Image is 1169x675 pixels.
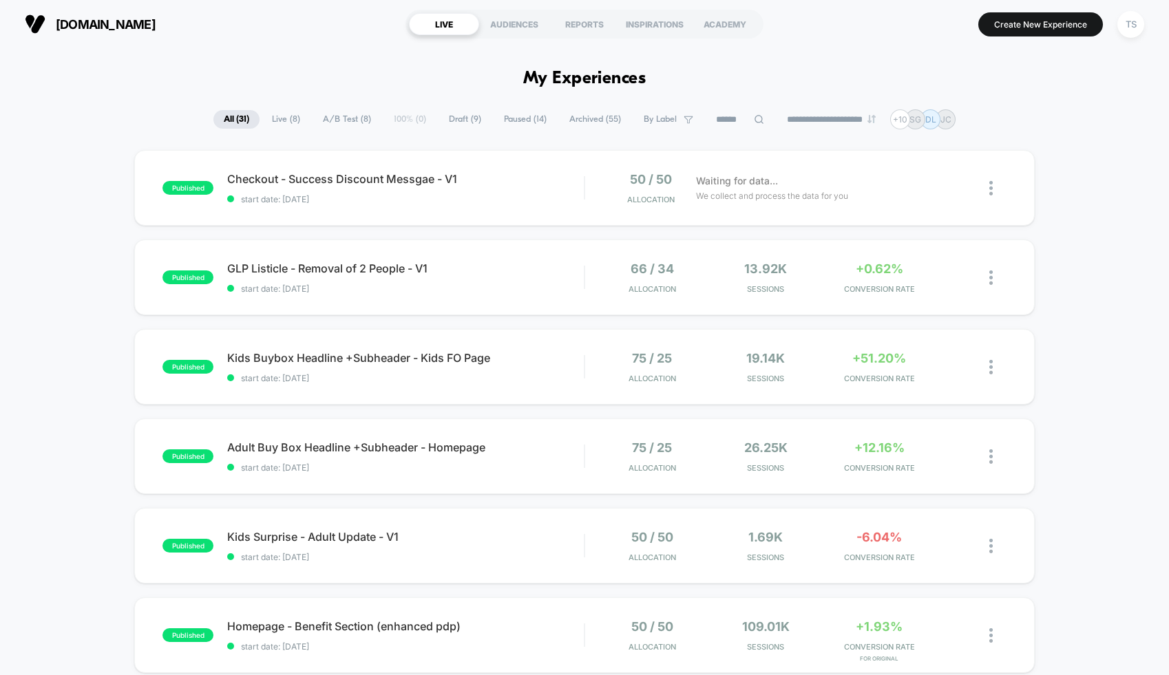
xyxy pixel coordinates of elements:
button: [DOMAIN_NAME] [21,13,160,35]
span: Adult Buy Box Headline +Subheader - Homepage [227,440,584,454]
span: Waiting for data... [696,173,778,189]
p: JC [940,114,951,125]
span: 1.69k [748,530,783,544]
img: close [989,270,993,285]
span: published [162,360,213,374]
span: CONVERSION RATE [826,642,933,652]
span: CONVERSION RATE [826,374,933,383]
span: start date: [DATE] [227,641,584,652]
span: 66 / 34 [631,261,674,276]
span: Allocation [627,195,675,204]
p: DL [925,114,936,125]
span: Sessions [713,642,819,652]
span: +12.16% [854,440,905,455]
span: Sessions [713,463,819,473]
img: Visually logo [25,14,45,34]
span: 50 / 50 [631,530,673,544]
span: Kids Surprise - Adult Update - V1 [227,530,584,544]
span: Checkout - Success Discount Messgae - V1 [227,172,584,186]
span: published [162,270,213,284]
span: Allocation [629,284,676,294]
div: TS [1117,11,1144,38]
span: Archived ( 55 ) [559,110,631,129]
span: start date: [DATE] [227,373,584,383]
span: All ( 31 ) [213,110,260,129]
span: 75 / 25 [632,351,672,365]
span: Allocation [629,553,676,562]
span: published [162,181,213,195]
span: CONVERSION RATE [826,553,933,562]
h1: My Experiences [523,69,646,89]
span: Live ( 8 ) [262,110,310,129]
span: Draft ( 9 ) [439,110,492,129]
span: 13.92k [744,261,787,276]
button: Create New Experience [978,12,1103,36]
span: [DOMAIN_NAME] [56,17,156,32]
span: Allocation [629,463,676,473]
span: for Original [826,655,933,662]
span: 50 / 50 [630,172,672,186]
span: CONVERSION RATE [826,463,933,473]
span: Allocation [629,642,676,652]
span: Homepage - Benefit Section (enhanced pdp) [227,619,584,633]
span: 109.01k [742,619,790,634]
span: -6.04% [856,530,902,544]
span: We collect and process the data for you [696,189,848,202]
span: 75 / 25 [632,440,672,455]
span: 26.25k [744,440,788,455]
div: ACADEMY [690,13,760,35]
div: INSPIRATIONS [620,13,690,35]
span: start date: [DATE] [227,283,584,294]
span: published [162,539,213,553]
span: A/B Test ( 8 ) [313,110,381,129]
span: Paused ( 14 ) [494,110,557,129]
div: REPORTS [549,13,620,35]
img: end [867,115,876,123]
span: Sessions [713,284,819,294]
button: TS [1113,10,1148,39]
span: published [162,628,213,642]
img: close [989,181,993,195]
span: +1.93% [856,619,903,634]
div: LIVE [409,13,479,35]
span: CONVERSION RATE [826,284,933,294]
span: GLP Listicle - Removal of 2 People - V1 [227,261,584,275]
div: AUDIENCES [479,13,549,35]
span: start date: [DATE] [227,194,584,204]
span: Kids Buybox Headline +Subheader - Kids FO Page [227,351,584,365]
img: close [989,360,993,374]
span: start date: [DATE] [227,552,584,562]
img: close [989,628,993,643]
img: close [989,539,993,553]
span: Sessions [713,374,819,383]
span: By Label [644,114,677,125]
span: +51.20% [852,351,906,365]
div: + 10 [890,109,910,129]
p: SG [909,114,921,125]
span: Allocation [629,374,676,383]
span: start date: [DATE] [227,462,584,473]
span: +0.62% [856,261,903,276]
span: Sessions [713,553,819,562]
span: 19.14k [746,351,785,365]
img: close [989,449,993,464]
span: published [162,449,213,463]
span: 50 / 50 [631,619,673,634]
